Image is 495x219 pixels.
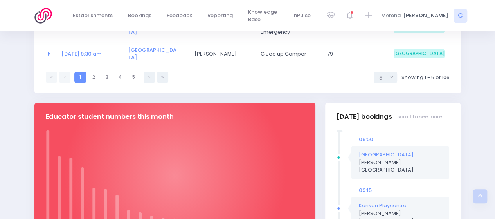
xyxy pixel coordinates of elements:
span: 09:15 [359,186,372,194]
a: 5 [128,72,139,83]
a: 4 [115,72,126,83]
a: Next [144,72,155,83]
span: Establishments [73,12,113,20]
a: Bookings [122,8,158,24]
span: Clued up Camper [261,50,311,58]
span: Feedback [167,12,192,20]
a: Knowledge Base [242,4,284,27]
h3: Educator student numbers this month [46,112,174,122]
span: scroll to see more [397,114,442,119]
td: South Island [389,41,450,67]
a: [GEOGRAPHIC_DATA] [359,151,414,158]
span: [PERSON_NAME] [194,50,245,58]
span: Showing 1 - 5 of 106 [401,74,449,81]
span: 08:50 [359,136,373,143]
h3: [DATE] bookings [337,106,442,128]
a: 2 [88,72,99,83]
span: [PERSON_NAME] [359,159,414,174]
img: Logo [34,8,57,24]
td: <a href="https://app.stjis.org.nz/bookings/523050" class="font-weight-bold">14 Aug at 9:30 am</a> [56,41,123,67]
td: <a href="https://app.stjis.org.nz/establishments/200698" class="font-weight-bold">Opawa School</a> [123,41,189,67]
a: Reporting [201,8,239,24]
span: Bookings [128,12,151,20]
span: C [454,9,467,23]
a: [DATE] 9:05 am [61,25,101,32]
a: Kerikeri Playcentre [359,202,407,209]
a: 3 [101,72,113,83]
span: 79 [327,50,378,58]
a: [GEOGRAPHIC_DATA] [128,46,176,62]
a: 1 [74,72,86,83]
span: Knowledge Base [248,8,277,24]
div: 5 [379,74,387,82]
td: Laura Finn [189,41,256,67]
span: InPulse [292,12,311,20]
span: [GEOGRAPHIC_DATA] [394,49,445,58]
a: First [46,72,57,83]
a: Last [157,72,168,83]
span: Mōrena, [381,12,401,20]
a: Feedback [160,8,199,24]
span: Reporting [207,12,233,20]
td: 79 [322,41,389,67]
button: Select page size [374,72,397,83]
a: [DATE] 9:30 am [61,50,101,58]
span: [GEOGRAPHIC_DATA] [359,166,414,174]
td: Clued up Camper [256,41,322,67]
a: Establishments [67,8,119,24]
a: InPulse [286,8,317,24]
span: [PERSON_NAME] [403,12,448,20]
a: Previous [59,72,70,83]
